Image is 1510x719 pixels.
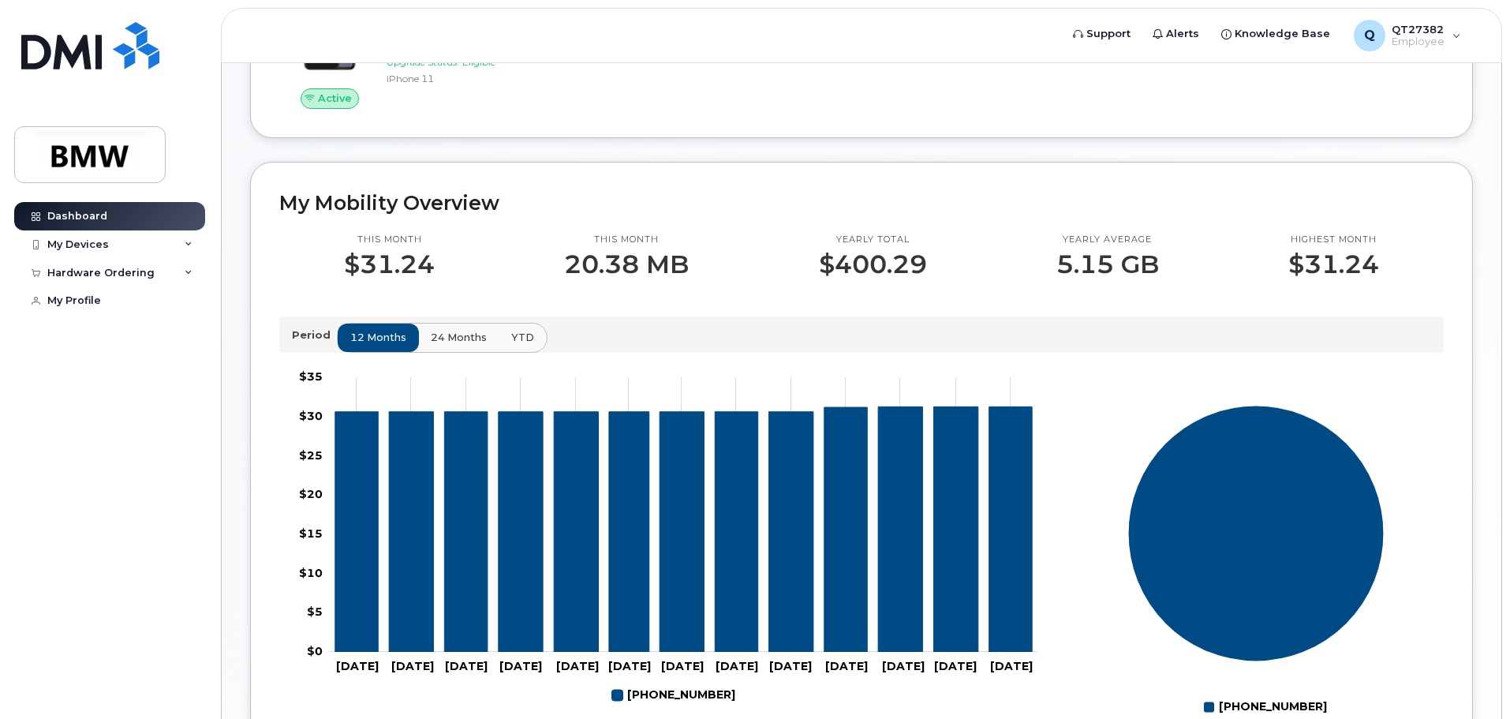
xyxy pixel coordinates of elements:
tspan: [DATE] [391,659,434,673]
p: $31.24 [344,250,435,279]
g: Legend [612,682,735,709]
div: QT27382 [1343,20,1472,51]
p: Yearly total [819,234,927,246]
tspan: [DATE] [445,659,488,673]
span: Q [1364,26,1375,45]
tspan: [DATE] [934,659,977,673]
p: This month [344,234,435,246]
tspan: [DATE] [556,659,599,673]
a: Alerts [1142,18,1210,50]
p: Period [292,328,337,343]
p: This month [564,234,689,246]
a: Support [1062,18,1142,50]
span: Support [1086,26,1131,42]
tspan: [DATE] [825,659,868,673]
tspan: $15 [299,526,323,541]
tspan: $30 [299,408,323,422]
tspan: $35 [299,369,323,384]
tspan: $25 [299,448,323,462]
p: Highest month [1288,234,1379,246]
p: Yearly average [1056,234,1159,246]
tspan: [DATE] [882,659,925,673]
g: 864-907-9451 [612,682,735,709]
p: 20.38 MB [564,250,689,279]
tspan: [DATE] [499,659,542,673]
span: Employee [1392,36,1445,48]
tspan: [DATE] [661,659,704,673]
tspan: [DATE] [769,659,812,673]
tspan: $10 [299,565,323,579]
g: 864-907-9451 [335,406,1032,652]
p: 5.15 GB [1056,250,1159,279]
g: Series [1128,405,1385,661]
span: Eligible [462,56,495,68]
tspan: [DATE] [336,659,379,673]
span: Alerts [1166,26,1199,42]
span: YTD [511,330,534,345]
tspan: $20 [299,487,323,501]
iframe: Messenger Launcher [1441,650,1498,707]
span: Active [318,91,352,106]
tspan: [DATE] [716,659,758,673]
span: Upgrade Status: [387,56,459,68]
tspan: $0 [307,644,323,658]
span: QT27382 [1392,23,1445,36]
p: $400.29 [819,250,927,279]
p: $31.24 [1288,250,1379,279]
div: iPhone 11 [387,72,550,85]
tspan: [DATE] [608,659,651,673]
g: Chart [299,369,1037,709]
span: Knowledge Base [1235,26,1330,42]
h2: My Mobility Overview [279,191,1444,215]
tspan: $5 [307,605,323,619]
a: Knowledge Base [1210,18,1341,50]
tspan: [DATE] [990,659,1033,673]
span: 24 months [431,330,487,345]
